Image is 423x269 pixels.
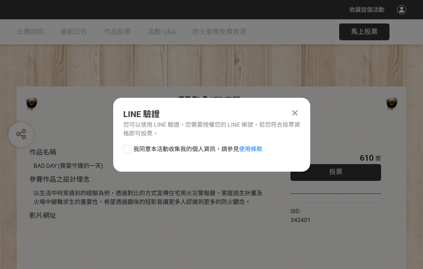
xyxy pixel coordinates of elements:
span: SID: 343401 [291,208,311,223]
span: 投票 [329,168,343,176]
a: 使用條款 [239,146,262,152]
div: 您可以使用 LINE 驗證，您需要授權您的 LINE 帳號，若您符合投票資格即可投票。 [123,120,300,138]
a: 比賽說明 [17,19,44,44]
button: 馬上投票 [339,24,389,40]
iframe: Facebook Share [313,207,355,215]
span: 作品投票 [104,28,131,36]
span: 馬上投票 [351,28,378,36]
span: 防火宣導免費資源 [192,28,246,36]
div: 以生活中時常遇到的經驗為例，透過對比的方式宣傳住宅用火災警報器、家庭逃生計畫及火場中避難求生的重要性，希望透過趣味的短影音讓更多人認識到更多的防火觀念。 [34,189,265,206]
span: 影片網址 [29,212,56,219]
span: 活動 Q&A [148,28,176,36]
a: 防火宣導免費資源 [192,19,246,44]
div: LINE 驗證 [123,108,300,120]
span: 我同意本活動收集我的個人資訊，請參見 [133,145,262,154]
a: 活動 Q&A [148,19,176,44]
span: 作品名稱 [29,148,56,156]
span: 票 [375,155,381,162]
a: 最新公告 [60,19,87,44]
div: BAD DAY (需要守護的一天) [34,162,265,170]
span: 收藏這個活動 [349,6,384,13]
span: 610 [360,153,374,163]
span: 比賽說明 [17,28,44,36]
a: 作品投票 [104,19,131,44]
span: 最新公告 [60,28,87,36]
span: 參賽作品之設計理念 [29,175,90,183]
